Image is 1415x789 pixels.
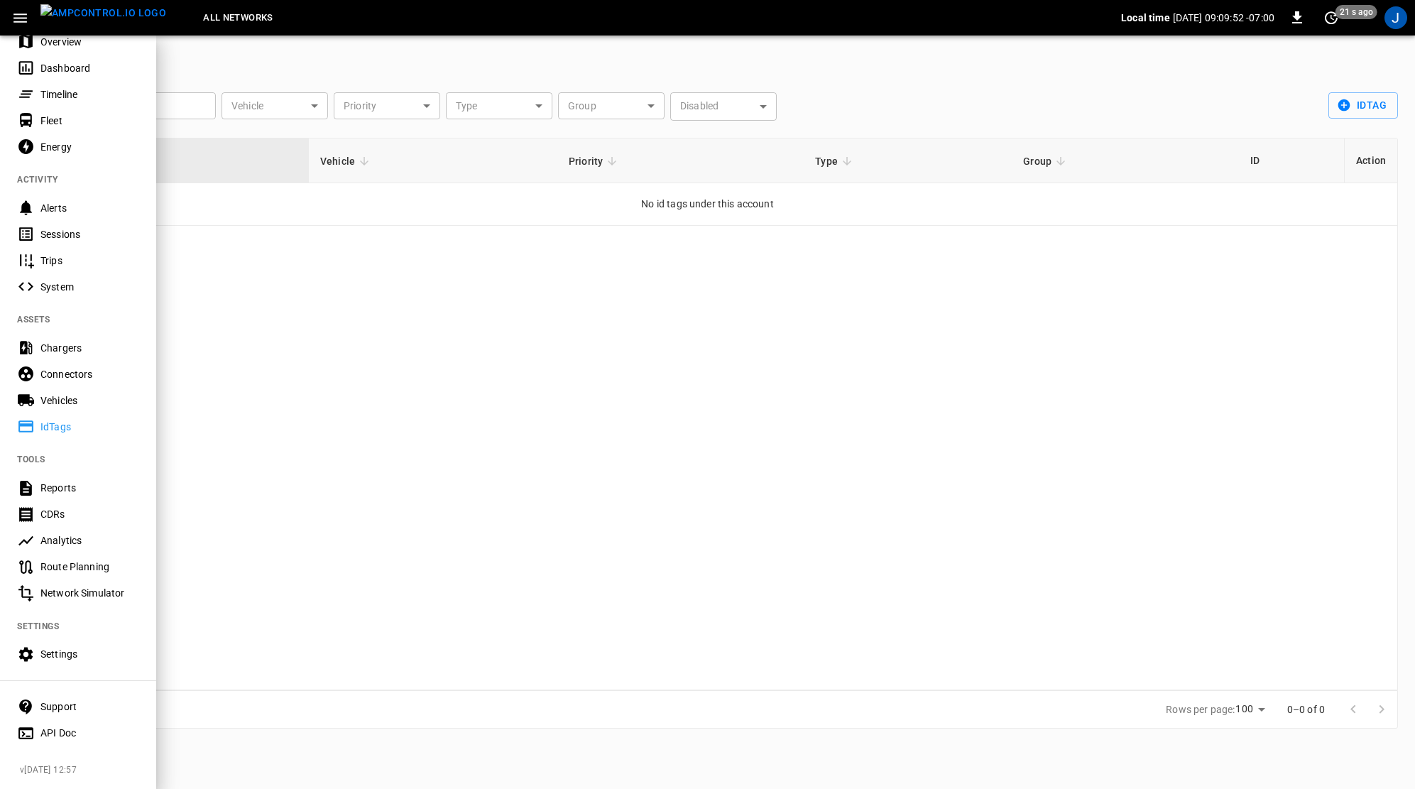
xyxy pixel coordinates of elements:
div: Settings [40,647,139,661]
p: Local time [1121,11,1170,25]
span: v [DATE] 12:57 [20,763,145,778]
div: Chargers [40,341,139,355]
span: Network selection is not available in this view [195,11,281,23]
div: Fleet [40,114,139,128]
span: 21 s ago [1335,5,1377,19]
div: Timeline [40,87,139,102]
div: Alerts [40,201,139,215]
div: Route Planning [40,560,139,574]
div: Trips [40,254,139,268]
div: Overview [40,35,139,49]
div: Dashboard [40,61,139,75]
div: CDRs [40,507,139,521]
div: System [40,280,139,294]
div: Energy [40,140,139,154]
img: ampcontrol.io logo [40,4,166,22]
div: IdTags [40,420,139,434]
div: Network Simulator [40,586,139,600]
div: Vehicles [40,393,139,408]
div: profile-icon [1384,6,1407,29]
p: [DATE] 09:09:52 -07:00 [1173,11,1274,25]
button: set refresh interval [1320,6,1343,29]
div: API Doc [40,726,139,740]
div: Reports [40,481,139,495]
div: Connectors [40,367,139,381]
div: Sessions [40,227,139,241]
div: Support [40,700,139,714]
span: All Networks [203,10,273,26]
div: Analytics [40,533,139,548]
